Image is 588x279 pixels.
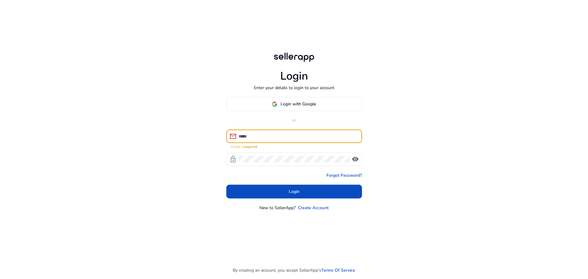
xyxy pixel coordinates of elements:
[281,101,316,107] span: Login with Google
[289,188,300,195] span: Login
[254,85,334,91] p: Enter your details to login to your account
[326,172,362,179] a: Forgot Password?
[298,205,329,211] a: Create Account
[259,205,296,211] p: New to SellerApp?
[280,70,308,83] h1: Login
[226,185,362,198] button: Login
[321,267,355,273] a: Terms Of Service
[231,143,357,149] mat-error: Email is
[229,133,237,140] span: mail
[352,156,359,163] span: visibility
[229,156,237,163] span: lock
[244,144,257,149] strong: required
[226,97,362,111] button: Login with Google
[272,101,277,107] img: google-logo.svg
[226,117,362,123] p: or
